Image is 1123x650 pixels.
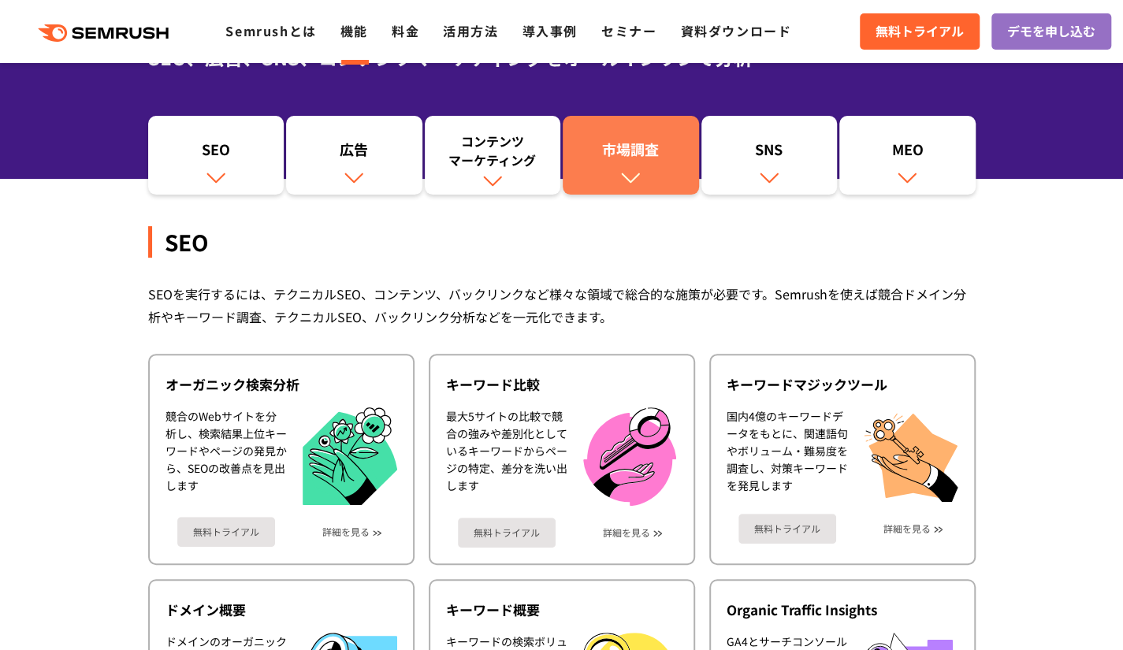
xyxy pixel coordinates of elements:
div: 競合のWebサイトを分析し、検索結果上位キーワードやページの発見から、SEOの改善点を見出します [165,407,287,506]
div: キーワードマジックツール [727,375,958,394]
div: MEO [847,139,968,166]
div: Organic Traffic Insights [727,600,958,619]
a: Semrushとは [225,21,316,40]
a: SEO [148,116,284,195]
div: キーワード比較 [446,375,678,394]
div: コンテンツ マーケティング [433,132,553,169]
div: キーワード概要 [446,600,678,619]
a: デモを申し込む [991,13,1111,50]
div: SNS [709,139,830,166]
div: オーガニック検索分析 [165,375,397,394]
a: 市場調査 [563,116,699,195]
a: 無料トライアル [458,518,556,548]
a: 活用方法 [443,21,498,40]
div: 広告 [294,139,415,166]
a: SNS [701,116,838,195]
a: 詳細を見る [322,526,370,537]
div: SEOを実行するには、テクニカルSEO、コンテンツ、バックリンクなど様々な領域で総合的な施策が必要です。Semrushを使えば競合ドメイン分析やキーワード調査、テクニカルSEO、バックリンク分析... [148,283,976,329]
a: コンテンツマーケティング [425,116,561,195]
a: セミナー [601,21,656,40]
a: 詳細を見る [883,523,931,534]
span: 無料トライアル [876,21,964,42]
a: 無料トライアル [738,514,836,544]
img: キーワード比較 [583,407,676,506]
div: ドメイン概要 [165,600,397,619]
a: 詳細を見る [603,527,650,538]
div: 市場調査 [571,139,691,166]
div: 最大5サイトの比較で競合の強みや差別化としているキーワードからページの特定、差分を洗い出します [446,407,567,506]
span: デモを申し込む [1007,21,1095,42]
a: MEO [839,116,976,195]
a: 無料トライアル [860,13,980,50]
a: 広告 [286,116,422,195]
a: 機能 [340,21,368,40]
div: SEO [148,226,976,258]
div: SEO [156,139,277,166]
div: 国内4億のキーワードデータをもとに、関連語句やボリューム・難易度を調査し、対策キーワードを発見します [727,407,848,502]
img: キーワードマジックツール [864,407,958,502]
a: 料金 [392,21,419,40]
a: 導入事例 [522,21,578,40]
a: 資料ダウンロード [680,21,791,40]
a: 無料トライアル [177,517,275,547]
img: オーガニック検索分析 [303,407,397,506]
